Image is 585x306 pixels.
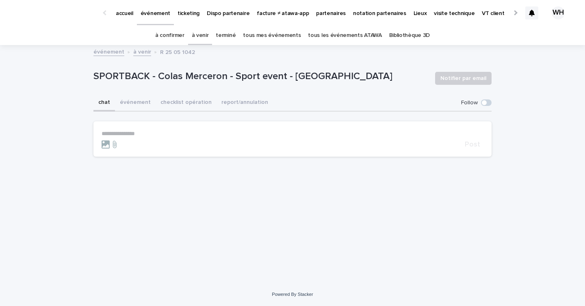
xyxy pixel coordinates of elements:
button: Post [461,141,483,148]
div: WH [552,6,565,19]
a: événement [93,47,124,56]
a: terminé [216,26,236,45]
a: à venir [133,47,151,56]
a: à confirmer [155,26,184,45]
span: Post [465,141,480,148]
button: chat [93,95,115,112]
img: Ls34BcGeRexTGTNfXpUC [16,5,95,21]
p: R 25 05 1042 [160,47,195,56]
button: report/annulation [217,95,273,112]
a: Powered By Stacker [272,292,313,297]
a: tous les événements ATAWA [308,26,381,45]
p: SPORTBACK - Colas Merceron - Sport event - [GEOGRAPHIC_DATA] [93,71,429,82]
button: Notifier par email [435,72,492,85]
a: Bibliothèque 3D [389,26,430,45]
button: événement [115,95,156,112]
button: checklist opération [156,95,217,112]
p: Follow [461,99,478,106]
span: Notifier par email [440,74,486,82]
a: à venir [192,26,209,45]
a: tous mes événements [243,26,301,45]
